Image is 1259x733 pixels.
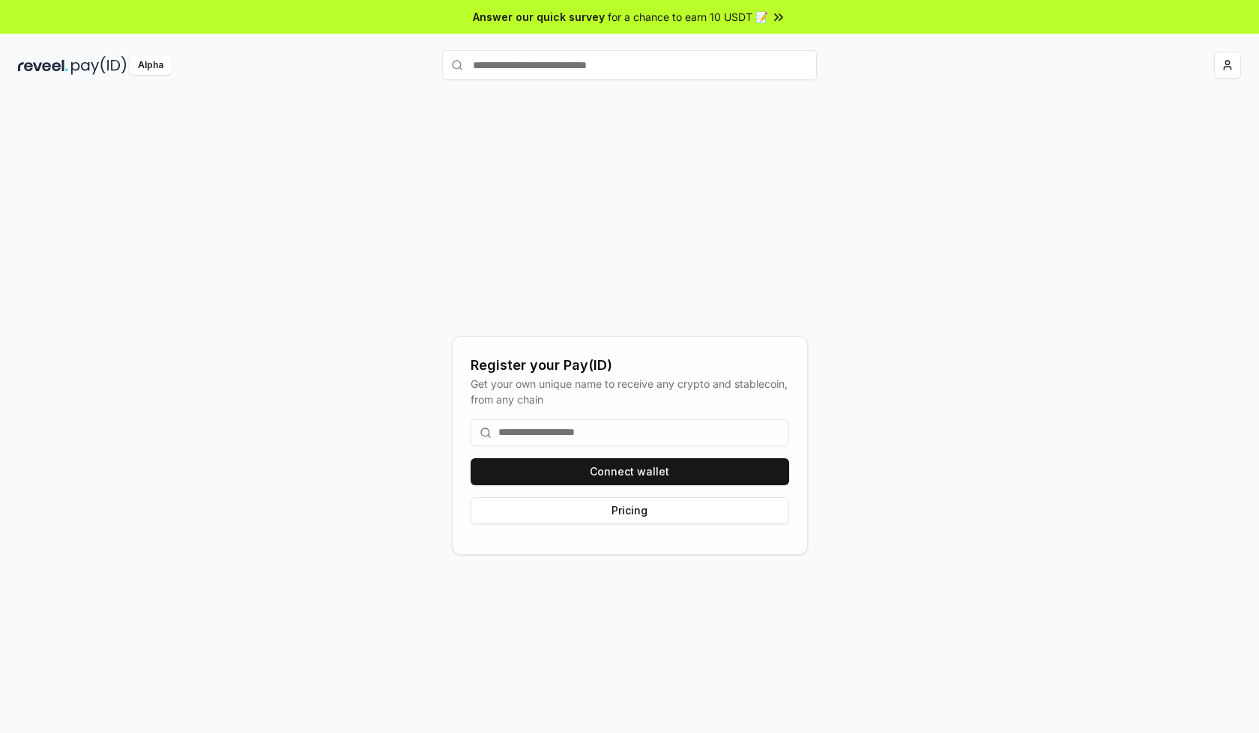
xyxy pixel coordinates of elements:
[473,9,605,25] span: Answer our quick survey
[18,56,68,75] img: reveel_dark
[471,355,789,376] div: Register your Pay(ID)
[71,56,127,75] img: pay_id
[130,56,172,75] div: Alpha
[471,497,789,524] button: Pricing
[471,458,789,485] button: Connect wallet
[471,376,789,407] div: Get your own unique name to receive any crypto and stablecoin, from any chain
[608,9,768,25] span: for a chance to earn 10 USDT 📝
